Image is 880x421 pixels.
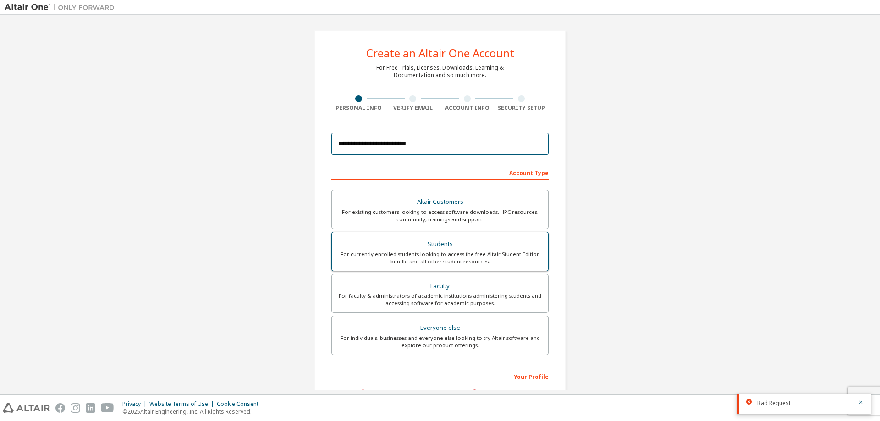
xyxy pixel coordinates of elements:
label: First Name [331,388,437,395]
div: Faculty [337,280,543,293]
div: Website Terms of Use [149,400,217,408]
img: facebook.svg [55,403,65,413]
div: Privacy [122,400,149,408]
p: © 2025 Altair Engineering, Inc. All Rights Reserved. [122,408,264,416]
img: instagram.svg [71,403,80,413]
div: Verify Email [386,104,440,112]
div: Students [337,238,543,251]
div: For Free Trials, Licenses, Downloads, Learning & Documentation and so much more. [376,64,504,79]
div: Altair Customers [337,196,543,208]
div: Personal Info [331,104,386,112]
div: Create an Altair One Account [366,48,514,59]
div: Everyone else [337,322,543,334]
div: For existing customers looking to access software downloads, HPC resources, community, trainings ... [337,208,543,223]
img: altair_logo.svg [3,403,50,413]
div: For individuals, businesses and everyone else looking to try Altair software and explore our prod... [337,334,543,349]
label: Last Name [443,388,549,395]
span: Bad Request [757,399,791,407]
div: For faculty & administrators of academic institutions administering students and accessing softwa... [337,292,543,307]
img: linkedin.svg [86,403,95,413]
div: Cookie Consent [217,400,264,408]
div: For currently enrolled students looking to access the free Altair Student Edition bundle and all ... [337,251,543,265]
img: youtube.svg [101,403,114,413]
div: Security Setup [495,104,549,112]
div: Account Type [331,165,549,180]
img: Altair One [5,3,119,12]
div: Account Info [440,104,495,112]
div: Your Profile [331,369,549,383]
